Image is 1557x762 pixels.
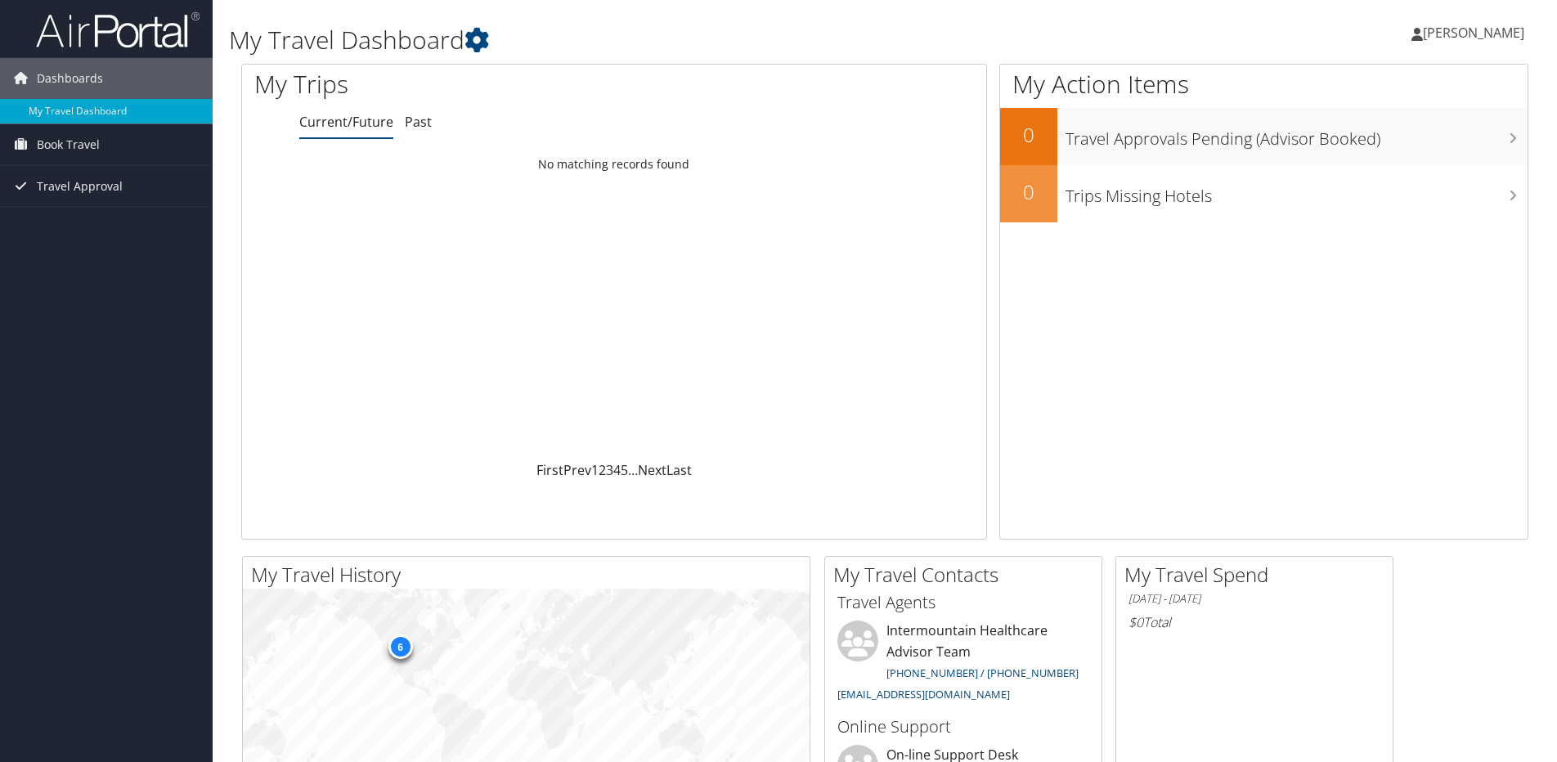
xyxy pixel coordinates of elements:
h3: Trips Missing Hotels [1066,177,1528,208]
a: Past [405,113,432,131]
a: Next [638,461,666,479]
h3: Online Support [837,715,1089,738]
td: No matching records found [242,150,986,179]
a: 0Trips Missing Hotels [1000,165,1528,222]
a: 2 [599,461,606,479]
span: [PERSON_NAME] [1423,24,1524,42]
h2: My Travel History [251,561,810,589]
span: Book Travel [37,124,100,165]
h6: Total [1128,613,1380,631]
h2: My Travel Contacts [833,561,1102,589]
h3: Travel Approvals Pending (Advisor Booked) [1066,119,1528,150]
span: $0 [1128,613,1143,631]
a: Prev [563,461,591,479]
h1: My Trips [254,67,664,101]
a: [PHONE_NUMBER] / [PHONE_NUMBER] [886,666,1079,680]
a: 4 [613,461,621,479]
li: Intermountain Healthcare Advisor Team [829,621,1097,708]
span: Travel Approval [37,166,123,207]
a: 0Travel Approvals Pending (Advisor Booked) [1000,108,1528,165]
div: 6 [388,634,412,658]
h2: 0 [1000,121,1057,149]
h2: 0 [1000,178,1057,206]
a: 1 [591,461,599,479]
a: First [536,461,563,479]
a: Current/Future [299,113,393,131]
h1: My Travel Dashboard [229,23,1103,57]
a: 5 [621,461,628,479]
h2: My Travel Spend [1124,561,1393,589]
h3: Travel Agents [837,591,1089,614]
span: Dashboards [37,58,103,99]
span: … [628,461,638,479]
a: Last [666,461,692,479]
h6: [DATE] - [DATE] [1128,591,1380,607]
a: [PERSON_NAME] [1411,8,1541,57]
a: [EMAIL_ADDRESS][DOMAIN_NAME] [837,687,1010,701]
h1: My Action Items [1000,67,1528,101]
a: 3 [606,461,613,479]
img: airportal-logo.png [36,11,200,49]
